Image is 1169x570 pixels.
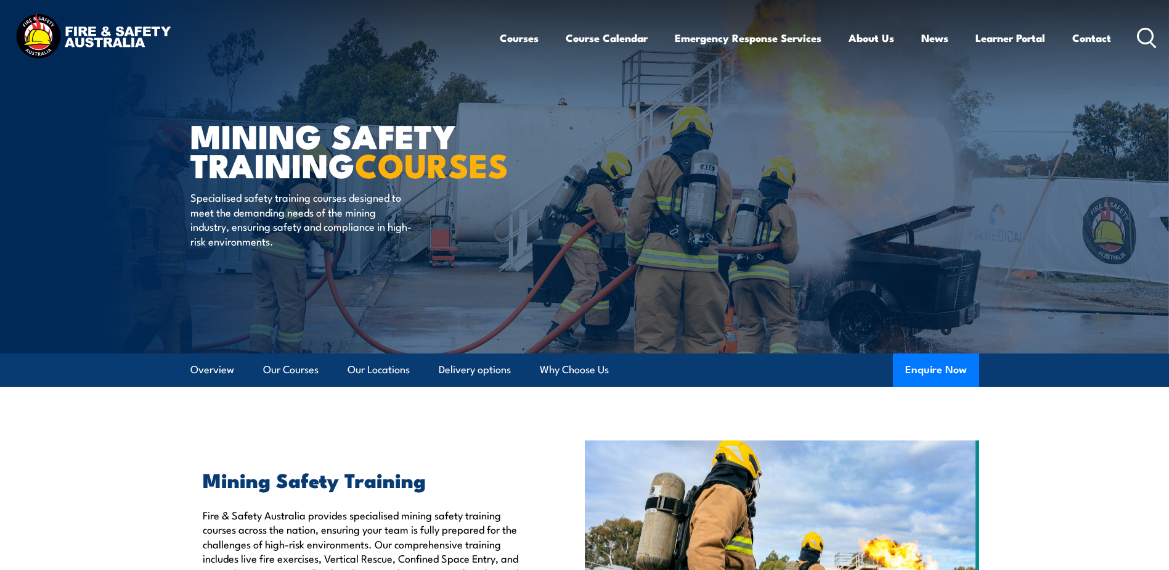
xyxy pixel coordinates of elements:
a: Our Locations [348,353,410,386]
a: Contact [1072,22,1111,54]
h2: Mining Safety Training [203,471,528,488]
a: Emergency Response Services [675,22,821,54]
a: Courses [500,22,539,54]
strong: COURSES [355,138,508,189]
a: About Us [849,22,894,54]
h1: MINING SAFETY TRAINING [190,121,495,178]
a: News [921,22,948,54]
a: Why Choose Us [540,353,609,386]
a: Overview [190,353,234,386]
button: Enquire Now [893,353,979,387]
p: Specialised safety training courses designed to meet the demanding needs of the mining industry, ... [190,190,415,248]
a: Learner Portal [976,22,1045,54]
a: Course Calendar [566,22,648,54]
a: Our Courses [263,353,319,386]
a: Delivery options [439,353,511,386]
